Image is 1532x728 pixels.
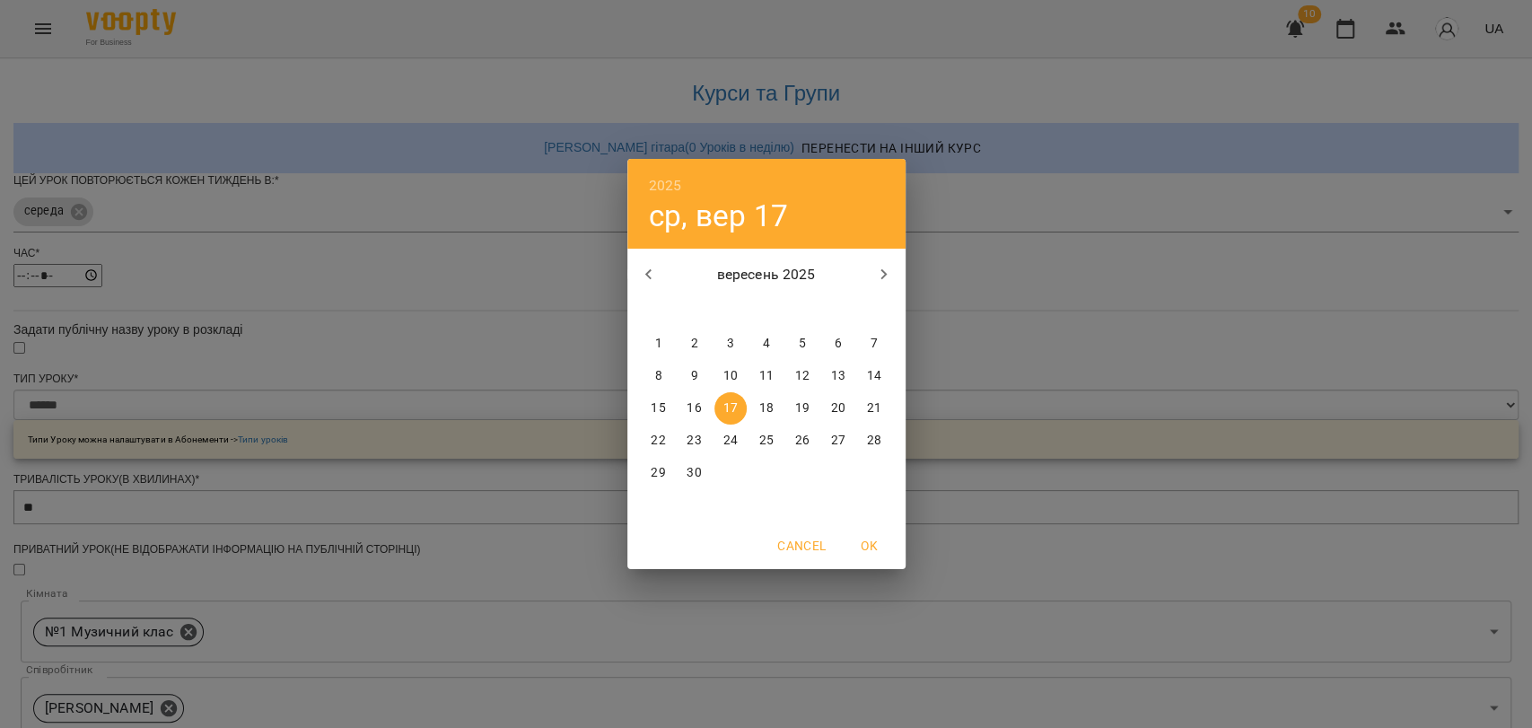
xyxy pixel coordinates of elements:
p: 11 [758,367,773,385]
p: 21 [866,399,880,417]
button: 2 [678,328,711,360]
span: вт [678,301,711,319]
span: ср [714,301,747,319]
button: 12 [786,360,819,392]
button: 22 [643,425,675,457]
p: 26 [794,432,809,450]
button: 13 [822,360,854,392]
span: нд [858,301,890,319]
p: вересень 2025 [670,264,862,285]
button: 3 [714,328,747,360]
span: Cancel [777,535,826,557]
span: пт [786,301,819,319]
p: 2 [690,335,697,353]
p: 29 [651,464,665,482]
button: OK [841,530,898,562]
p: 20 [830,399,845,417]
button: 19 [786,392,819,425]
button: 9 [678,360,711,392]
button: 24 [714,425,747,457]
p: 16 [687,399,701,417]
p: 1 [654,335,661,353]
button: 30 [678,457,711,489]
button: 18 [750,392,783,425]
button: ср, вер 17 [649,197,788,234]
span: сб [822,301,854,319]
p: 3 [726,335,733,353]
p: 10 [722,367,737,385]
button: 14 [858,360,890,392]
button: 16 [678,392,711,425]
button: 29 [643,457,675,489]
p: 12 [794,367,809,385]
button: 15 [643,392,675,425]
p: 19 [794,399,809,417]
button: 7 [858,328,890,360]
button: Cancel [770,530,833,562]
button: 5 [786,328,819,360]
p: 5 [798,335,805,353]
p: 8 [654,367,661,385]
p: 4 [762,335,769,353]
span: чт [750,301,783,319]
button: 4 [750,328,783,360]
p: 22 [651,432,665,450]
p: 28 [866,432,880,450]
button: 17 [714,392,747,425]
p: 27 [830,432,845,450]
button: 20 [822,392,854,425]
p: 25 [758,432,773,450]
button: 28 [858,425,890,457]
button: 8 [643,360,675,392]
p: 13 [830,367,845,385]
p: 30 [687,464,701,482]
span: пн [643,301,675,319]
p: 15 [651,399,665,417]
button: 11 [750,360,783,392]
button: 26 [786,425,819,457]
p: 9 [690,367,697,385]
button: 10 [714,360,747,392]
p: 24 [722,432,737,450]
button: 23 [678,425,711,457]
button: 1 [643,328,675,360]
button: 27 [822,425,854,457]
p: 7 [870,335,877,353]
span: OK [848,535,891,557]
p: 23 [687,432,701,450]
button: 2025 [649,173,682,198]
p: 14 [866,367,880,385]
p: 17 [722,399,737,417]
button: 25 [750,425,783,457]
p: 6 [834,335,841,353]
button: 21 [858,392,890,425]
button: 6 [822,328,854,360]
p: 18 [758,399,773,417]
